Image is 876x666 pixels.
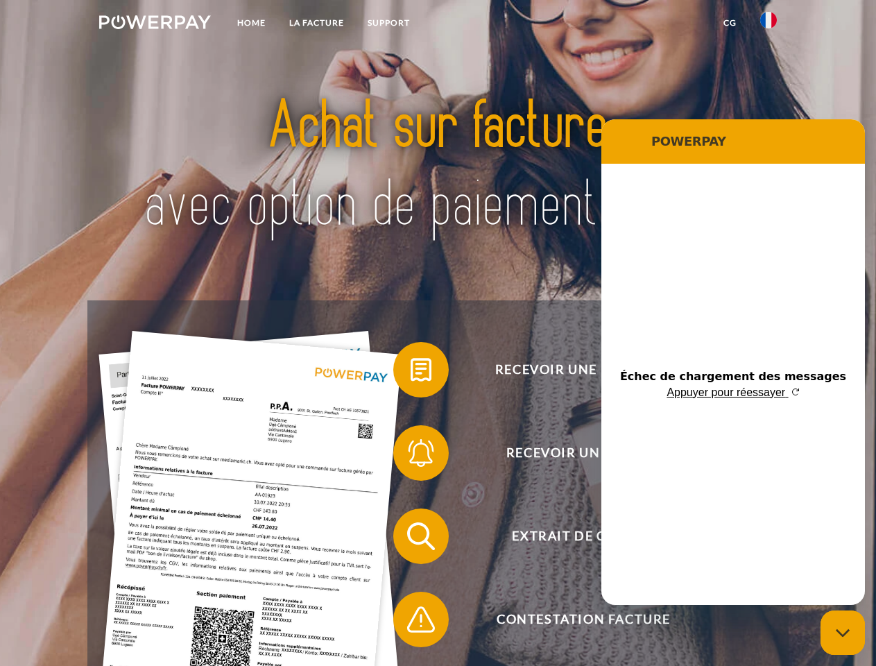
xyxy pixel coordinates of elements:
img: title-powerpay_fr.svg [132,67,744,266]
img: qb_bell.svg [404,436,438,470]
span: Recevoir une facture ? [413,342,753,398]
a: CG [712,10,748,35]
iframe: Fenêtre de messagerie [601,119,865,605]
span: Contestation Facture [413,592,753,647]
img: qb_warning.svg [404,602,438,637]
img: qb_search.svg [404,519,438,554]
button: Recevoir une facture ? [393,342,754,398]
span: Extrait de compte [413,509,753,564]
a: LA FACTURE [277,10,356,35]
button: Recevoir un rappel? [393,425,754,481]
iframe: Bouton de lancement de la fenêtre de messagerie [821,610,865,655]
span: Recevoir un rappel? [413,425,753,481]
button: Contestation Facture [393,592,754,647]
img: qb_bill.svg [404,352,438,387]
a: Support [356,10,422,35]
button: Extrait de compte [393,509,754,564]
img: fr [760,12,777,28]
img: logo-powerpay-white.svg [99,15,211,29]
a: Home [225,10,277,35]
